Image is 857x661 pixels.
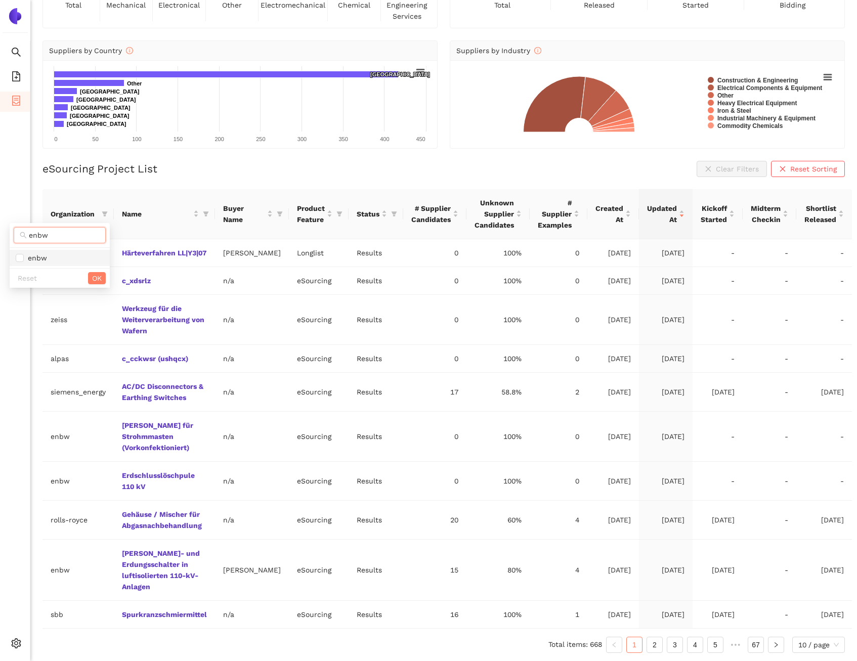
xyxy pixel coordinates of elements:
td: [DATE] [587,267,639,295]
th: this column's title is Unknown Supplier Candidates,this column is sortable [466,189,530,239]
text: Iron & Steel [717,107,751,114]
td: [DATE] [639,501,693,540]
td: [DATE] [587,345,639,373]
a: 5 [708,637,723,652]
span: Shortlist Released [804,203,836,225]
td: [DATE] [639,601,693,629]
span: left [611,642,617,648]
td: siemens_energy [42,373,114,412]
span: close [779,165,786,173]
button: left [606,637,622,653]
button: closeReset Sorting [771,161,845,177]
td: [DATE] [796,373,852,412]
td: 0 [403,412,466,462]
td: [DATE] [587,601,639,629]
text: Construction & Engineering [717,77,798,84]
td: [DATE] [796,540,852,601]
td: - [743,239,796,267]
span: Unknown Supplier Candidates [475,197,514,231]
td: - [743,267,796,295]
td: - [693,412,743,462]
td: Results [349,345,403,373]
td: 0 [403,267,466,295]
span: Product Feature [297,203,325,225]
td: 100% [466,267,530,295]
span: info-circle [126,47,133,54]
h2: eSourcing Project List [42,161,157,176]
span: file-add [11,68,21,88]
span: Reset Sorting [790,163,837,174]
td: sbb [42,601,114,629]
td: - [743,412,796,462]
text: 250 [256,136,265,142]
span: Midterm Checkin [751,203,781,225]
td: [DATE] [587,540,639,601]
span: filter [102,211,108,217]
td: n/a [215,462,289,501]
td: [DATE] [639,412,693,462]
td: 16 [403,601,466,629]
span: right [773,642,779,648]
text: 450 [416,136,425,142]
td: 100% [466,295,530,345]
td: eSourcing [289,462,349,501]
td: [DATE] [587,412,639,462]
td: - [693,345,743,373]
td: n/a [215,295,289,345]
li: 4 [687,637,703,653]
text: [GEOGRAPHIC_DATA] [67,121,126,127]
th: this column's title is Buyer Name,this column is sortable [215,189,289,239]
span: # Supplier Examples [538,197,572,231]
text: [GEOGRAPHIC_DATA] [70,113,130,119]
span: Suppliers by Industry [456,47,541,55]
a: 67 [748,637,763,652]
button: right [768,637,784,653]
td: 0 [530,295,587,345]
td: Results [349,540,403,601]
td: - [743,345,796,373]
td: [DATE] [796,601,852,629]
td: - [743,540,796,601]
td: - [743,373,796,412]
th: this column's title is Status,this column is sortable [349,189,403,239]
text: 200 [215,136,224,142]
span: filter [203,211,209,217]
td: [PERSON_NAME] [215,239,289,267]
td: Results [349,462,403,501]
td: eSourcing [289,373,349,412]
td: 2 [530,373,587,412]
td: eSourcing [289,345,349,373]
td: Results [349,601,403,629]
td: n/a [215,601,289,629]
text: [GEOGRAPHIC_DATA] [71,105,131,111]
th: this column's title is Midterm Checkin,this column is sortable [743,189,796,239]
td: 0 [530,267,587,295]
td: [DATE] [587,239,639,267]
td: 0 [403,295,466,345]
a: 4 [688,637,703,652]
text: 0 [54,136,57,142]
td: Results [349,239,403,267]
span: Organization [51,208,98,219]
td: - [796,412,852,462]
th: this column's title is # Supplier Candidates,this column is sortable [403,189,466,239]
td: - [743,462,796,501]
li: Next Page [768,637,784,653]
th: this column's title is # Supplier Examples,this column is sortable [530,189,587,239]
span: filter [100,206,110,222]
td: eSourcing [289,295,349,345]
td: 15 [403,540,466,601]
td: n/a [215,267,289,295]
td: 100% [466,462,530,501]
td: 0 [530,345,587,373]
td: [DATE] [639,239,693,267]
text: 50 [93,136,99,142]
td: 4 [530,501,587,540]
td: [DATE] [639,267,693,295]
td: enbw [42,412,114,462]
text: Other [717,92,734,99]
span: OK [92,273,102,284]
span: filter [275,201,285,227]
td: 17 [403,373,466,412]
td: alpas [42,345,114,373]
